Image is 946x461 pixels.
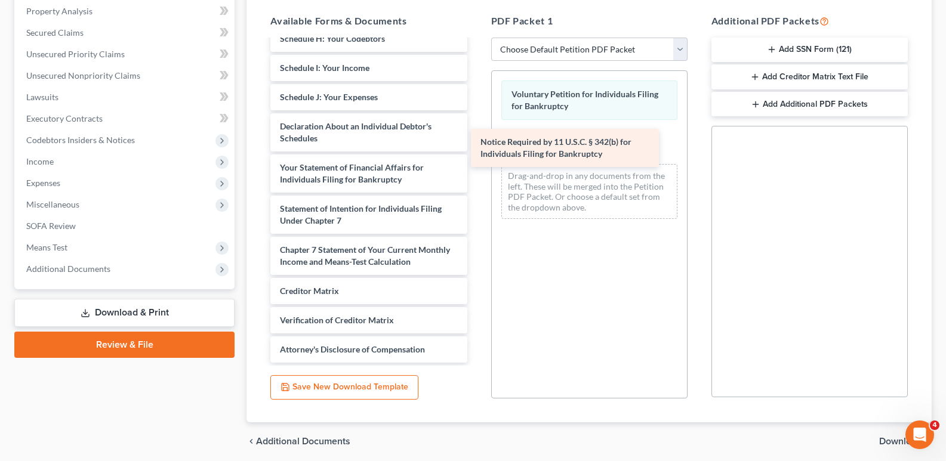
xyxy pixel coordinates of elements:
[17,44,235,65] a: Unsecured Priority Claims
[26,156,54,166] span: Income
[711,64,908,89] button: Add Creditor Matrix Text File
[17,215,235,237] a: SOFA Review
[270,375,418,400] button: Save New Download Template
[879,437,932,446] button: Download chevron_right
[26,70,140,81] span: Unsecured Nonpriority Claims
[280,344,425,354] span: Attorney's Disclosure of Compensation
[256,437,350,446] span: Additional Documents
[14,332,235,358] a: Review & File
[17,65,235,86] a: Unsecured Nonpriority Claims
[26,27,84,38] span: Secured Claims
[270,14,467,28] h5: Available Forms & Documents
[511,89,658,111] span: Voluntary Petition for Individuals Filing for Bankruptcy
[26,135,135,145] span: Codebtors Insiders & Notices
[17,108,235,129] a: Executory Contracts
[246,437,256,446] i: chevron_left
[26,92,58,102] span: Lawsuits
[26,221,76,231] span: SOFA Review
[26,6,93,16] span: Property Analysis
[501,164,677,219] div: Drag-and-drop in any documents from the left. These will be merged into the Petition PDF Packet. ...
[930,420,939,430] span: 4
[711,92,908,117] button: Add Additional PDF Packets
[17,1,235,22] a: Property Analysis
[17,86,235,108] a: Lawsuits
[26,49,125,59] span: Unsecured Priority Claims
[26,264,110,274] span: Additional Documents
[26,113,103,123] span: Executory Contracts
[280,92,378,102] span: Schedule J: Your Expenses
[280,286,339,296] span: Creditor Matrix
[280,315,394,325] span: Verification of Creditor Matrix
[711,38,908,63] button: Add SSN Form (121)
[491,14,688,28] h5: PDF Packet 1
[280,63,369,73] span: Schedule I: Your Income
[280,245,450,267] span: Chapter 7 Statement of Your Current Monthly Income and Means-Test Calculation
[14,299,235,327] a: Download & Print
[26,199,79,209] span: Miscellaneous
[280,121,432,143] span: Declaration About an Individual Debtor's Schedules
[26,178,60,188] span: Expenses
[879,437,922,446] span: Download
[280,33,385,44] span: Schedule H: Your Codebtors
[246,437,350,446] a: chevron_left Additional Documents
[711,14,908,28] h5: Additional PDF Packets
[26,242,67,252] span: Means Test
[280,203,442,225] span: Statement of Intention for Individuals Filing Under Chapter 7
[905,420,934,449] iframe: Intercom live chat
[480,137,631,159] span: Notice Required by 11 U.S.C. § 342(b) for Individuals Filing for Bankruptcy
[280,162,424,184] span: Your Statement of Financial Affairs for Individuals Filing for Bankruptcy
[17,22,235,44] a: Secured Claims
